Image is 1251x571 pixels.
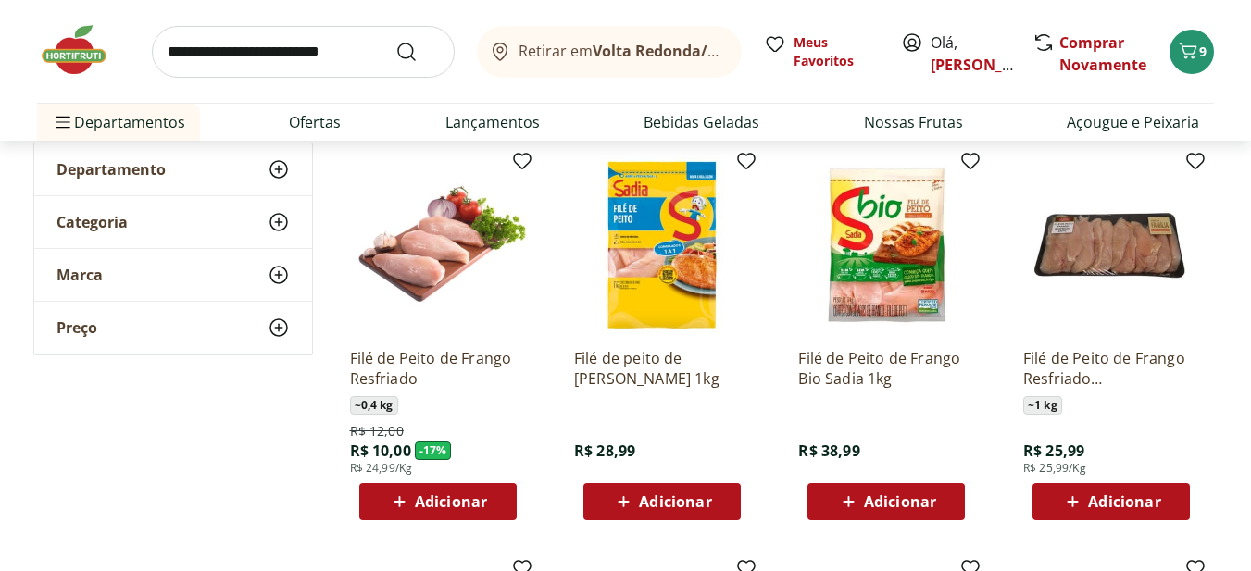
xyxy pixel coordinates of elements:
b: Volta Redonda/[GEOGRAPHIC_DATA] [593,41,860,61]
img: Filé de Peito de Frango Resfriado Tamanho Família [1023,157,1199,333]
span: Departamento [56,160,166,179]
a: Comprar Novamente [1059,32,1146,75]
span: Preço [56,318,97,337]
span: - 17 % [415,441,452,460]
button: Carrinho [1170,30,1214,74]
span: Adicionar [639,494,711,509]
span: ~ 1 kg [1023,396,1062,415]
span: 9 [1199,43,1207,60]
button: Preço [34,302,312,354]
a: Nossas Frutas [864,111,963,133]
button: Categoria [34,196,312,248]
button: Adicionar [359,483,517,520]
a: Filé de peito de [PERSON_NAME] 1kg [574,348,750,389]
a: Bebidas Geladas [644,111,759,133]
a: [PERSON_NAME] [931,55,1051,75]
button: Submit Search [395,41,440,63]
img: Filé de peito de frango Sadia 1kg [574,157,750,333]
span: R$ 12,00 [350,422,404,441]
span: Categoria [56,213,128,231]
img: Hortifruti [37,22,130,78]
button: Adicionar [1032,483,1190,520]
button: Marca [34,249,312,301]
a: Filé de Peito de Frango Resfriado [350,348,526,389]
img: Filé de Peito de Frango Resfriado [350,157,526,333]
span: Adicionar [1088,494,1160,509]
a: Açougue e Peixaria [1067,111,1199,133]
span: R$ 10,00 [350,441,411,461]
span: Marca [56,266,103,284]
button: Adicionar [807,483,965,520]
span: Adicionar [415,494,487,509]
span: R$ 38,99 [798,441,859,461]
span: Olá, [931,31,1013,76]
button: Adicionar [583,483,741,520]
span: ~ 0,4 kg [350,396,398,415]
span: Meus Favoritos [794,33,879,70]
span: Retirar em [519,43,723,59]
a: Ofertas [289,111,341,133]
a: Lançamentos [445,111,540,133]
input: search [152,26,455,78]
span: Departamentos [52,100,185,144]
button: Menu [52,100,74,144]
span: R$ 28,99 [574,441,635,461]
span: R$ 25,99/Kg [1023,461,1086,476]
span: Adicionar [864,494,936,509]
a: Meus Favoritos [764,33,879,70]
span: R$ 25,99 [1023,441,1084,461]
a: Filé de Peito de Frango Bio Sadia 1kg [798,348,974,389]
img: Filé de Peito de Frango Bio Sadia 1kg [798,157,974,333]
button: Retirar emVolta Redonda/[GEOGRAPHIC_DATA] [477,26,742,78]
a: Filé de Peito de Frango Resfriado [GEOGRAPHIC_DATA] [1023,348,1199,389]
button: Departamento [34,143,312,195]
span: R$ 24,99/Kg [350,461,413,476]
